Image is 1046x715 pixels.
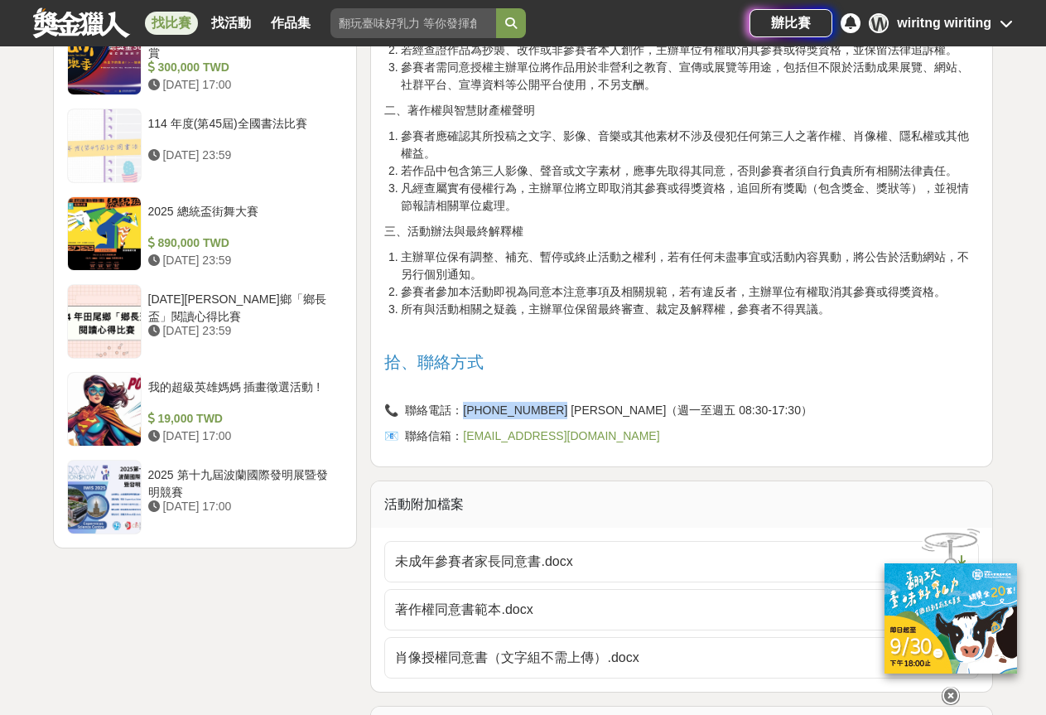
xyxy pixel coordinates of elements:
[401,301,979,318] li: 所有與活動相關之疑義，主辦單位保留最終審查、裁定及解釋權，參賽者不得異議。
[148,234,337,252] div: 890,000 TWD
[148,428,337,445] div: [DATE] 17:00
[463,429,659,442] a: [EMAIL_ADDRESS][DOMAIN_NAME]
[67,372,344,447] a: 我的超級英雄媽媽 插畫徵選活動 ! 19,000 TWD [DATE] 17:00
[67,284,344,359] a: [DATE][PERSON_NAME]鄉「鄉長盃」閱讀心得比賽 [DATE] 23:59
[384,102,979,119] p: 二、著作權與智慧財產權聲明
[148,252,337,269] div: [DATE] 23:59
[67,109,344,183] a: 114 年度(第45屆)全國書法比賽 [DATE] 23:59
[67,21,344,95] a: 2025 muni音樂季｜獨立樂團創作大賞 300,000 TWD [DATE] 17:00
[148,379,337,410] div: 我的超級英雄媽媽 插畫徵選活動 !
[401,128,979,162] li: 參賽者應確認其所投稿之文字、影像、音樂或其他素材不涉及侵犯任何第三人之著作權、肖像權、隱私權或其他權益。
[264,12,317,35] a: 作品集
[330,8,496,38] input: 翻玩臺味好乳力 等你發揮創意！
[401,162,979,180] li: 若作品中包含第三人影像、聲音或文字素材，應事先取得其同意，否則參賽者須自行負責所有相關法律責任。
[148,322,337,340] div: [DATE] 23:59
[148,59,337,76] div: 300,000 TWD
[750,9,832,37] a: 辦比賽
[148,410,337,428] div: 19,000 TWD
[384,589,979,630] a: 著作權同意書範本.docx
[148,203,337,234] div: 2025 總統盃街舞大賽
[885,554,1017,664] img: ff197300-f8ee-455f-a0ae-06a3645bc375.jpg
[384,402,979,419] p: 📞 聯絡電話：[PHONE_NUMBER] [PERSON_NAME]（週一至週五 08:30-17:30）
[148,498,337,515] div: [DATE] 17:00
[148,291,337,322] div: [DATE][PERSON_NAME]鄉「鄉長盃」閱讀心得比賽
[869,13,889,33] div: W
[67,196,344,271] a: 2025 總統盃街舞大賽 890,000 TWD [DATE] 23:59
[384,353,484,371] span: 拾、聯絡方式
[205,12,258,35] a: 找活動
[401,180,979,215] li: 凡經查屬實有侵權行為，主辦單位將立即取消其參賽或得獎資格，追回所有獎勵（包含獎金、獎狀等），並視情節報請相關單位處理。
[401,249,979,283] li: 主辦單位保有調整、補充、暫停或終止活動之權利，若有任何未盡事宜或活動內容異動，將公告於活動網站，不另行個別通知。
[148,147,337,164] div: [DATE] 23:59
[384,428,979,445] p: 📧 聯絡信箱：
[148,115,337,147] div: 114 年度(第45屆)全國書法比賽
[401,59,979,94] li: 參賽者需同意授權主辦單位將作品用於非營利之教育、宣傳或展覽等用途，包括但不限於活動成果展覽、網站、社群平台、宣導資料等公開平台使用，不另支酬。
[395,600,948,620] span: 著作權同意書範本.docx
[148,466,337,498] div: 2025 第十九屆波蘭國際發明展暨發明競賽
[148,76,337,94] div: [DATE] 17:00
[384,223,979,240] p: 三、活動辦法與最終解釋權
[395,552,948,572] span: 未成年參賽者家長同意書.docx
[145,12,198,35] a: 找比賽
[384,637,979,679] a: 肖像授權同意書（文字組不需上傳）.docx
[401,41,979,59] li: 若經查證作品為抄襲、改作或非參賽者本人創作，主辦單位有權取消其參賽或得獎資格，並保留法律追訴權。
[897,13,991,33] div: wiritng wiriting
[395,648,948,668] span: 肖像授權同意書（文字組不需上傳）.docx
[401,283,979,301] li: 參賽者參加本活動即視為同意本注意事項及相關規範，若有違反者，主辦單位有權取消其參賽或得獎資格。
[384,541,979,582] a: 未成年參賽者家長同意書.docx
[371,481,992,528] div: 活動附加檔案
[67,460,344,534] a: 2025 第十九屆波蘭國際發明展暨發明競賽 [DATE] 17:00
